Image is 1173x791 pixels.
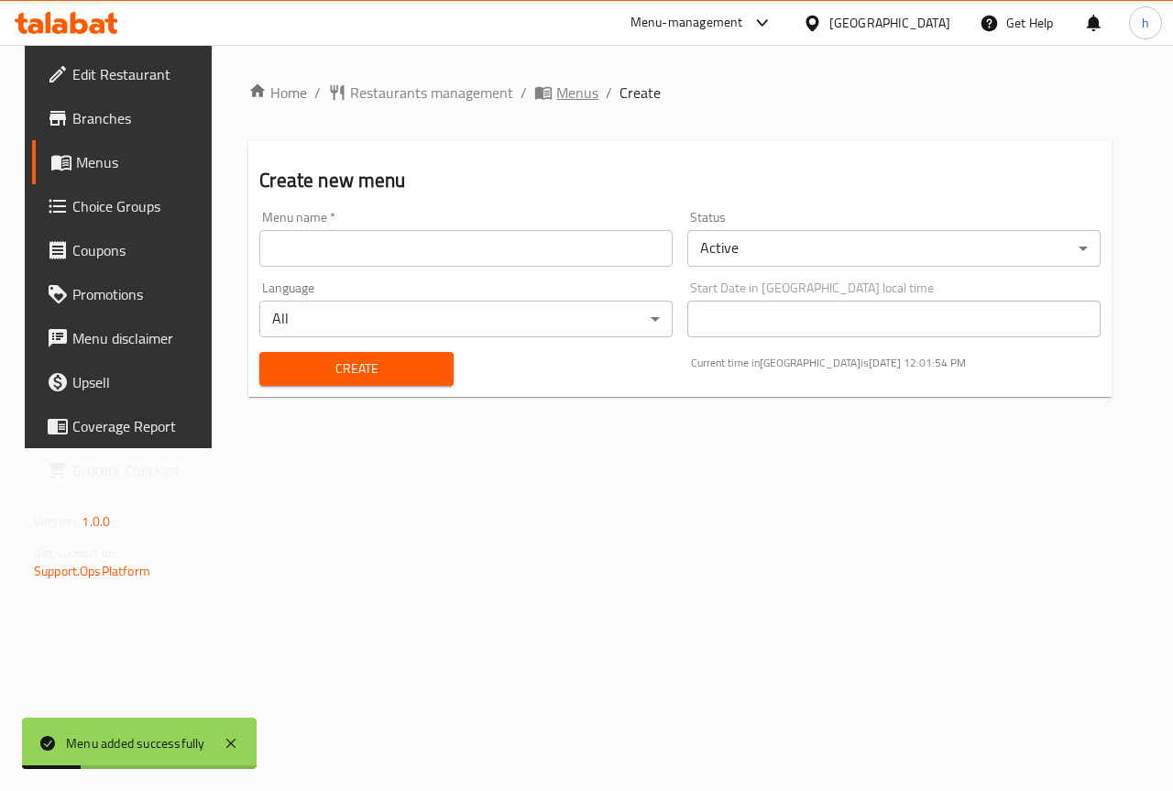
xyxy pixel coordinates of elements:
span: Grocery Checklist [72,459,206,481]
li: / [521,82,527,104]
span: Menu disclaimer [72,327,206,349]
a: Upsell [32,360,221,404]
a: Support.OpsPlatform [34,559,150,583]
span: Version: [34,510,79,533]
a: Restaurants management [328,82,513,104]
span: Create [619,82,661,104]
a: Edit Restaurant [32,52,221,96]
span: h [1142,13,1149,33]
div: All [259,301,673,337]
span: 1.0.0 [82,510,110,533]
div: [GEOGRAPHIC_DATA] [829,13,950,33]
span: Menus [76,151,206,173]
a: Branches [32,96,221,140]
div: Menu-management [630,12,743,34]
a: Menu disclaimer [32,316,221,360]
a: Coupons [32,228,221,272]
span: Create [274,357,438,380]
p: Current time in [GEOGRAPHIC_DATA] is [DATE] 12:01:54 PM [691,355,1101,371]
span: Upsell [72,371,206,393]
button: Create [259,352,453,386]
span: Menus [556,82,598,104]
li: / [314,82,321,104]
li: / [606,82,612,104]
span: Coupons [72,239,206,261]
div: Menu added successfully [66,733,205,753]
span: Get support on: [34,541,118,565]
a: Promotions [32,272,221,316]
span: Choice Groups [72,195,206,217]
span: Restaurants management [350,82,513,104]
a: Choice Groups [32,184,221,228]
span: Coverage Report [72,415,206,437]
div: Active [687,230,1101,267]
span: Edit Restaurant [72,63,206,85]
span: Branches [72,107,206,129]
a: Home [248,82,307,104]
a: Grocery Checklist [32,448,221,492]
a: Coverage Report [32,404,221,448]
span: Promotions [72,283,206,305]
h2: Create new menu [259,167,1101,194]
a: Menus [32,140,221,184]
a: Menus [534,82,598,104]
input: Please enter Menu name [259,230,673,267]
nav: breadcrumb [248,82,1112,104]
